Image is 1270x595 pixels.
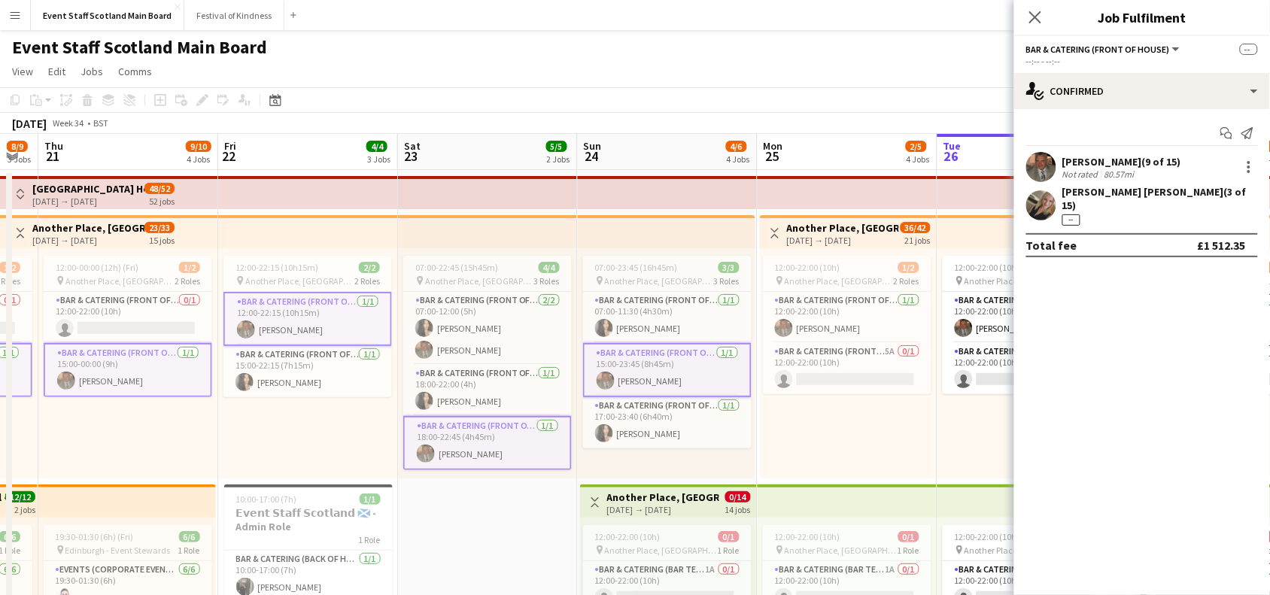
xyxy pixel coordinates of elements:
[186,141,211,152] span: 9/10
[359,534,381,545] span: 1 Role
[761,147,783,165] span: 25
[1026,238,1077,253] div: Total fee
[898,262,919,273] span: 1/2
[12,65,33,78] span: View
[74,62,109,81] a: Jobs
[402,147,421,165] span: 23
[726,141,747,152] span: 4/6
[605,545,718,556] span: Another Place, [GEOGRAPHIC_DATA] & Links
[584,139,602,153] span: Sun
[943,292,1111,343] app-card-role: Bar & Catering (Front of House)1/112:00-22:00 (10h)[PERSON_NAME]
[787,221,899,235] h3: Another Place, [GEOGRAPHIC_DATA] - Front of House
[354,275,380,287] span: 2 Roles
[425,275,534,287] span: Another Place, [GEOGRAPHIC_DATA] & Links
[56,531,134,542] span: 19:30-01:30 (6h) (Fri)
[775,262,840,273] span: 12:00-22:00 (10h)
[1198,238,1246,253] div: £1 512.35
[404,139,421,153] span: Sat
[1026,56,1258,67] div: --:-- - --:--
[31,1,184,30] button: Event Staff Scotland Main Board
[93,117,108,129] div: BST
[222,147,236,165] span: 22
[763,292,931,343] app-card-role: Bar & Catering (Front of House)1/112:00-22:00 (10h)[PERSON_NAME]
[149,233,175,246] div: 15 jobs
[595,262,678,273] span: 07:00-23:45 (16h45m)
[583,397,752,448] app-card-role: Bar & Catering (Front of House)1/117:00-23:40 (6h40m)[PERSON_NAME]
[965,275,1074,287] span: Another Place, [GEOGRAPHIC_DATA] & Links
[184,1,284,30] button: Festival of Kindness
[245,275,354,287] span: Another Place, [GEOGRAPHIC_DATA] & Links
[955,262,1020,273] span: 12:00-22:00 (10h)
[1026,44,1182,55] button: Bar & Catering (Front of House)
[224,139,236,153] span: Fri
[32,235,144,246] div: [DATE] → [DATE]
[763,256,931,394] div: 12:00-22:00 (10h)1/2 Another Place, [GEOGRAPHIC_DATA] & Links2 RolesBar & Catering (Front of Hous...
[583,343,752,397] app-card-role: Bar & Catering (Front of House)1/115:00-23:45 (8h45m)[PERSON_NAME]
[1101,168,1138,180] div: 80.57mi
[223,256,392,397] app-job-card: 12:00-22:15 (10h15m)2/2 Another Place, [GEOGRAPHIC_DATA] & Links2 RolesBar & Catering (Front of H...
[785,275,894,287] span: Another Place, [GEOGRAPHIC_DATA] & Links
[144,222,175,233] span: 23/33
[583,292,752,343] app-card-role: Bar & Catering (Front of House)1/107:00-11:30 (4h30m)[PERSON_NAME]
[907,153,930,165] div: 4 Jobs
[607,504,719,515] div: [DATE] → [DATE]
[901,222,931,233] span: 36/42
[546,141,567,152] span: 5/5
[118,65,152,78] span: Comms
[360,493,381,505] span: 1/1
[607,490,719,504] h3: Another Place, [GEOGRAPHIC_DATA] - Bartender
[32,221,144,235] h3: Another Place, [GEOGRAPHIC_DATA] - Front of House
[235,262,318,273] span: 12:00-22:15 (10h15m)
[44,256,212,397] app-job-card: 12:00-00:00 (12h) (Fri)1/2 Another Place, [GEOGRAPHIC_DATA] & Links2 RolesBar & Catering (Front o...
[403,365,572,416] app-card-role: Bar & Catering (Front of House)1/118:00-22:00 (4h)[PERSON_NAME]
[595,531,661,542] span: 12:00-22:00 (10h)
[32,196,144,207] div: [DATE] → [DATE]
[236,493,297,505] span: 10:00-17:00 (7h)
[943,343,1111,394] app-card-role: Bar & Catering (Front of House)5A0/112:00-22:00 (10h)
[727,153,750,165] div: 4 Jobs
[12,116,47,131] div: [DATE]
[175,275,200,287] span: 2 Roles
[403,416,572,470] app-card-role: Bar & Catering (Front of House)1/118:00-22:45 (4h45m)[PERSON_NAME]
[187,153,211,165] div: 4 Jobs
[6,62,39,81] a: View
[547,153,570,165] div: 2 Jobs
[179,531,200,542] span: 6/6
[32,182,144,196] h3: [GEOGRAPHIC_DATA] Hotel - Service Staff
[898,531,919,542] span: 0/1
[775,531,840,542] span: 12:00-22:00 (10h)
[965,545,1077,556] span: Another Place, [GEOGRAPHIC_DATA] & Links
[1014,73,1270,109] div: Confirmed
[81,65,103,78] span: Jobs
[42,147,63,165] span: 21
[366,141,387,152] span: 4/4
[224,506,393,533] h3: 𝗘𝘃𝗲𝗻𝘁 𝗦𝘁𝗮𝗳𝗳 𝗦𝗰𝗼𝘁𝗹𝗮𝗻𝗱 🏴󠁧󠁢󠁳󠁣󠁴󠁿 - Admin Role
[50,117,87,129] span: Week 34
[44,139,63,153] span: Thu
[149,194,175,207] div: 52 jobs
[534,275,560,287] span: 3 Roles
[582,147,602,165] span: 24
[719,262,740,273] span: 3/3
[787,235,899,246] div: [DATE] → [DATE]
[1014,8,1270,27] h3: Job Fulfilment
[403,256,572,470] app-job-card: 07:00-22:45 (15h45m)4/4 Another Place, [GEOGRAPHIC_DATA] & Links3 RolesBar & Catering (Front of H...
[905,233,931,246] div: 21 jobs
[894,275,919,287] span: 2 Roles
[955,531,1020,542] span: 12:00-22:00 (10h)
[367,153,390,165] div: 3 Jobs
[359,262,380,273] span: 2/2
[415,262,498,273] span: 07:00-22:45 (15h45m)
[718,545,740,556] span: 1 Role
[178,545,200,556] span: 1 Role
[223,292,392,346] app-card-role: Bar & Catering (Front of House)1/112:00-22:15 (10h15m)[PERSON_NAME]
[42,62,71,81] a: Edit
[12,36,267,59] h1: Event Staff Scotland Main Board
[403,292,572,365] app-card-role: Bar & Catering (Front of House)2/207:00-12:00 (5h)[PERSON_NAME][PERSON_NAME]
[906,141,927,152] span: 2/5
[941,147,962,165] span: 26
[65,275,175,287] span: Another Place, [GEOGRAPHIC_DATA] & Links
[44,292,212,343] app-card-role: Bar & Catering (Front of House)0/112:00-22:00 (10h)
